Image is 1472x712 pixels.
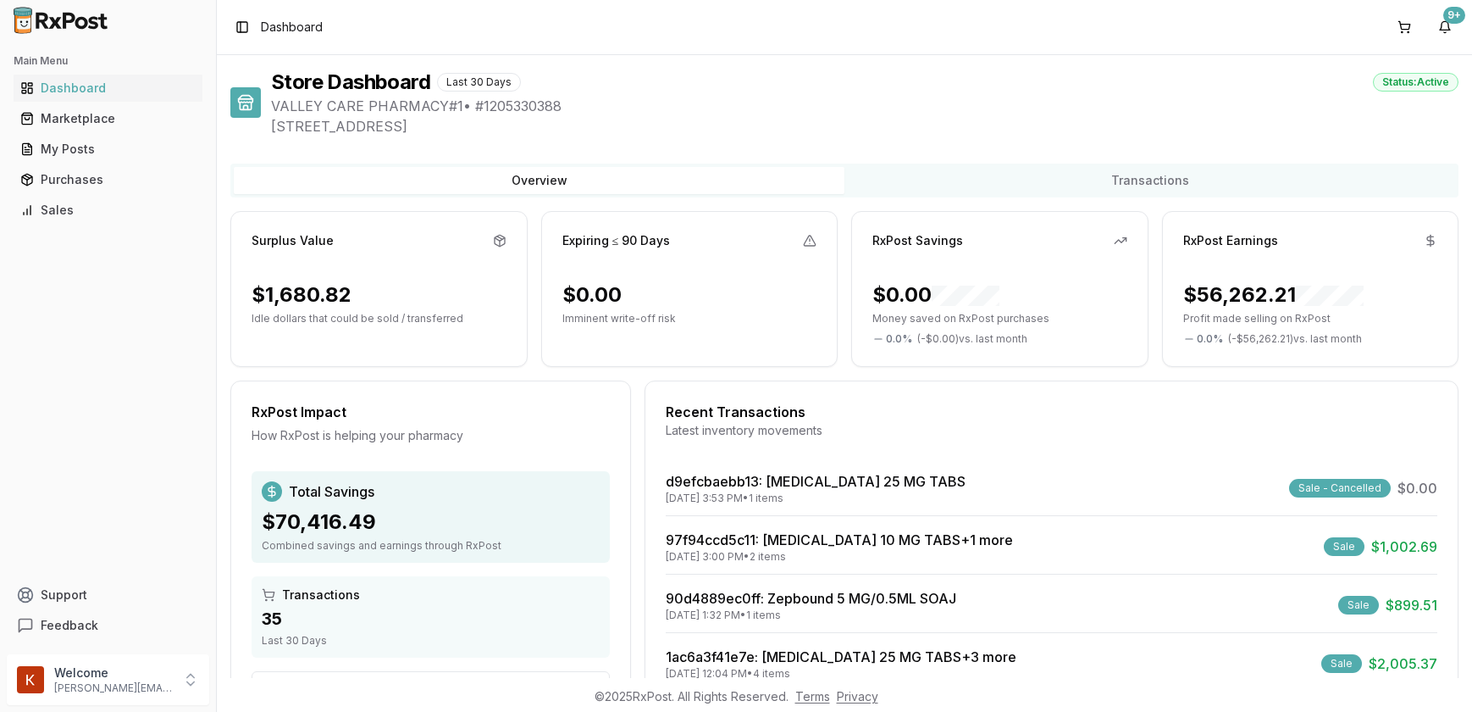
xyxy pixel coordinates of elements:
button: My Posts [7,136,209,163]
img: RxPost Logo [7,7,115,34]
a: Sales [14,195,202,225]
a: 97f94ccd5c11: [MEDICAL_DATA] 10 MG TABS+1 more [666,531,1013,548]
div: My Posts [20,141,196,158]
div: $1,680.82 [252,281,351,309]
span: ( - $56,262.21 ) vs. last month [1228,332,1362,346]
div: Surplus Value [252,232,334,249]
div: Latest inventory movements [666,422,1437,439]
p: Profit made selling on RxPost [1183,312,1438,325]
nav: breadcrumb [261,19,323,36]
button: Dashboard [7,75,209,102]
a: Purchases [14,164,202,195]
a: Dashboard [14,73,202,103]
button: Feedback [7,610,209,641]
button: Overview [234,167,844,194]
p: Imminent write-off risk [562,312,817,325]
div: RxPost Savings [872,232,963,249]
span: 0.0 % [1197,332,1223,346]
a: Marketplace [14,103,202,134]
span: ( - $0.00 ) vs. last month [917,332,1027,346]
a: 1ac6a3f41e7e: [MEDICAL_DATA] 25 MG TABS+3 more [666,648,1016,665]
span: $1,002.69 [1371,537,1437,557]
span: Dashboard [261,19,323,36]
h2: Main Menu [14,54,202,68]
span: $2,005.37 [1369,654,1437,674]
div: $56,262.21 [1183,281,1364,309]
div: [DATE] 1:32 PM • 1 items [666,609,956,622]
div: Sale - Cancelled [1289,479,1391,498]
div: [DATE] 3:53 PM • 1 items [666,492,966,505]
h1: Store Dashboard [271,69,430,96]
div: Marketplace [20,110,196,127]
p: Welcome [54,665,172,681]
span: Total Savings [289,481,374,502]
div: Combined savings and earnings through RxPost [262,539,600,553]
a: My Posts [14,134,202,164]
span: $899.51 [1386,595,1437,615]
div: $70,416.49 [262,509,600,536]
p: Money saved on RxPost purchases [872,312,1127,325]
div: Sales [20,202,196,219]
button: Sales [7,197,209,224]
a: Terms [795,689,830,704]
button: Purchases [7,166,209,193]
button: 9+ [1431,14,1458,41]
span: VALLEY CARE PHARMACY#1 • # 1205330388 [271,96,1458,116]
div: Sale [1338,596,1379,615]
div: $0.00 [562,281,622,309]
div: Status: Active [1373,73,1458,92]
span: 0.0 % [886,332,912,346]
div: How RxPost is helping your pharmacy [252,427,610,444]
button: Support [7,580,209,610]
div: RxPost Impact [252,402,610,422]
div: $0.00 [872,281,999,309]
img: User avatar [17,666,44,693]
a: d9efcbaebb13: [MEDICAL_DATA] 25 MG TABS [666,473,966,490]
span: [STREET_ADDRESS] [271,116,1458,136]
div: Purchases [20,171,196,188]
div: Expiring ≤ 90 Days [562,232,671,249]
div: Last 30 Days [262,634,600,648]
p: [PERSON_NAME][EMAIL_ADDRESS][DOMAIN_NAME] [54,681,172,695]
div: Dashboard [20,80,196,97]
div: Sale [1324,537,1364,556]
div: [DATE] 12:04 PM • 4 items [666,667,1016,681]
div: 9+ [1443,7,1465,24]
iframe: Intercom live chat [1414,654,1455,695]
a: Privacy [837,689,878,704]
div: Recent Transactions [666,402,1437,422]
div: Sale [1321,654,1362,673]
div: [DATE] 3:00 PM • 2 items [666,550,1013,564]
div: RxPost Earnings [1183,232,1278,249]
p: Idle dollars that could be sold / transferred [252,312,506,325]
span: Feedback [41,617,98,634]
div: Last 30 Days [437,73,521,92]
span: Transactions [282,587,360,604]
span: $0.00 [1397,478,1437,498]
a: 90d4889ec0ff: Zepbound 5 MG/0.5ML SOAJ [666,590,956,607]
button: Transactions [844,167,1455,194]
div: 35 [262,607,600,631]
button: Marketplace [7,105,209,132]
